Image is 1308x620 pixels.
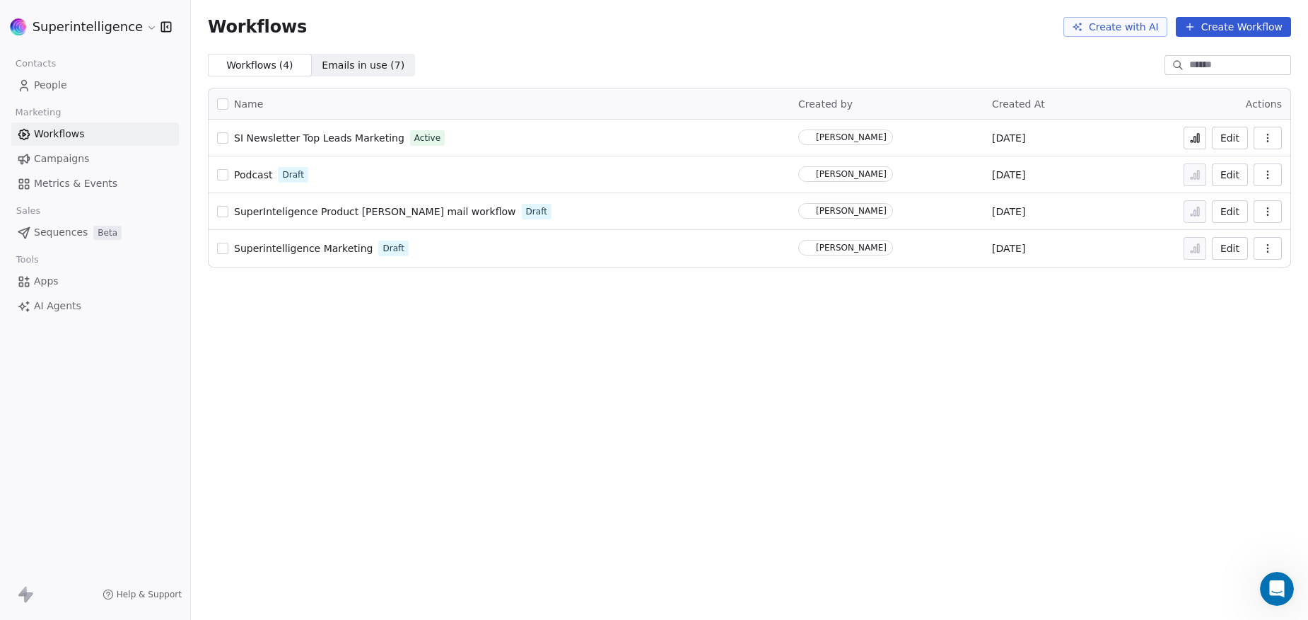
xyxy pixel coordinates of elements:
button: Start recording [90,463,101,474]
div: Hi [PERSON_NAME], Greetings from Swipe One and thank you for reaching out!We have checked your do... [11,122,232,362]
img: Profile image for Harinder [42,92,57,106]
a: Help & Support [103,589,182,600]
div: [PERSON_NAME] [816,169,887,179]
b: [DOMAIN_NAME] [59,194,152,205]
span: SuperInteligence Product [PERSON_NAME] mail workflow [234,206,516,217]
button: Superintelligence [17,15,151,39]
a: People [11,74,179,97]
button: Home [221,6,248,33]
span: [DATE] [992,241,1025,256]
span: SI Newsletter Top Leads Marketing [234,132,404,144]
a: SuperInteligence Product [PERSON_NAME] mail workflow [234,205,516,219]
div: Harinder says… [11,90,271,122]
div: joined the conversation [61,93,241,105]
span: Help & Support [117,589,182,600]
textarea: Message… [12,434,271,458]
span: People [34,78,67,93]
div: Hi [PERSON_NAME], Greetings from Swipe One and thank you for reaching out! [23,131,221,173]
img: S [801,206,812,217]
span: Podcast [234,169,272,180]
a: Workflows [11,122,179,146]
button: Emoji picker [45,464,56,475]
div: Once we have this information, we can look deeper and help you further. [23,304,221,332]
img: A [801,132,812,143]
button: Gif picker [67,463,78,474]
span: [DATE] [992,205,1025,219]
span: Sequences [34,225,88,240]
div: [PERSON_NAME] [816,132,887,142]
span: Created At [992,98,1045,110]
span: Draft [383,242,404,255]
span: Superintelligence Marketing [234,243,373,254]
div: We have checked your domain and can confirm that all the required DNS records have been correctly... [23,180,221,235]
a: Superintelligence Marketing [234,241,373,256]
img: sinews%20copy.png [10,18,27,35]
div: [PERSON_NAME] [816,243,887,253]
button: Create with AI [1063,17,1167,37]
span: Workflows [34,127,85,142]
span: Sales [10,200,47,222]
b: 1 day [35,38,65,49]
button: Upload attachment [22,463,33,474]
span: Name [234,97,263,112]
div: Looking forward to your response! [23,340,221,354]
a: Podcast [234,168,272,182]
a: SequencesBeta [11,221,179,244]
button: go back [9,6,36,33]
button: Edit [1212,200,1248,223]
div: 68cc3d1520dc24a06ee70979 This is the workflow i have. some said that it went into spam as some of... [51,387,271,459]
img: Profile image for Harinder [40,8,63,30]
span: Created by [798,98,853,110]
a: AI Agents [11,294,179,318]
div: [PERSON_NAME] [816,206,887,216]
span: Emails in use ( 7 ) [322,58,404,73]
span: Workflows [208,17,307,37]
img: A [801,243,812,253]
a: Metrics & Events [11,172,179,195]
span: [DATE] [992,131,1025,145]
span: Tools [10,249,45,270]
span: Draft [282,168,303,181]
span: [DATE] [992,168,1025,182]
span: AI Agents [34,299,81,314]
img: A [801,169,812,180]
p: Active in the last 15m [69,18,170,32]
div: Aviral says… [11,387,271,476]
div: [DATE] [11,71,271,90]
span: Contacts [9,53,62,74]
button: Edit [1212,163,1248,186]
b: [PERSON_NAME] [61,94,140,104]
iframe: Intercom live chat [1260,572,1294,606]
a: SI Newsletter Top Leads Marketing [234,131,404,145]
span: Metrics & Events [34,176,117,191]
span: Actions [1246,98,1282,110]
span: Draft [526,205,547,218]
a: Apps [11,270,179,293]
span: Superintelligence [33,18,143,36]
span: Campaigns [34,151,89,166]
button: Edit [1212,127,1248,149]
div: [PERSON_NAME] • 33m ago [23,364,142,373]
span: Active [414,132,440,144]
h1: [PERSON_NAME] [69,7,160,18]
div: To help us investigate why your emails are going into spam, could you please share which specific... [23,242,221,297]
div: Close [248,6,274,31]
div: 68cc3d1520dc24a06ee70979 This is the workflow i have. some said that it went into spam as some of... [62,396,260,451]
span: Marketing [9,102,67,123]
span: Beta [93,226,122,240]
div: Harinder says… [11,122,271,387]
button: Send a message… [243,458,265,481]
a: Campaigns [11,147,179,171]
button: Create Workflow [1176,17,1291,37]
button: Edit [1212,237,1248,260]
span: Apps [34,274,59,289]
